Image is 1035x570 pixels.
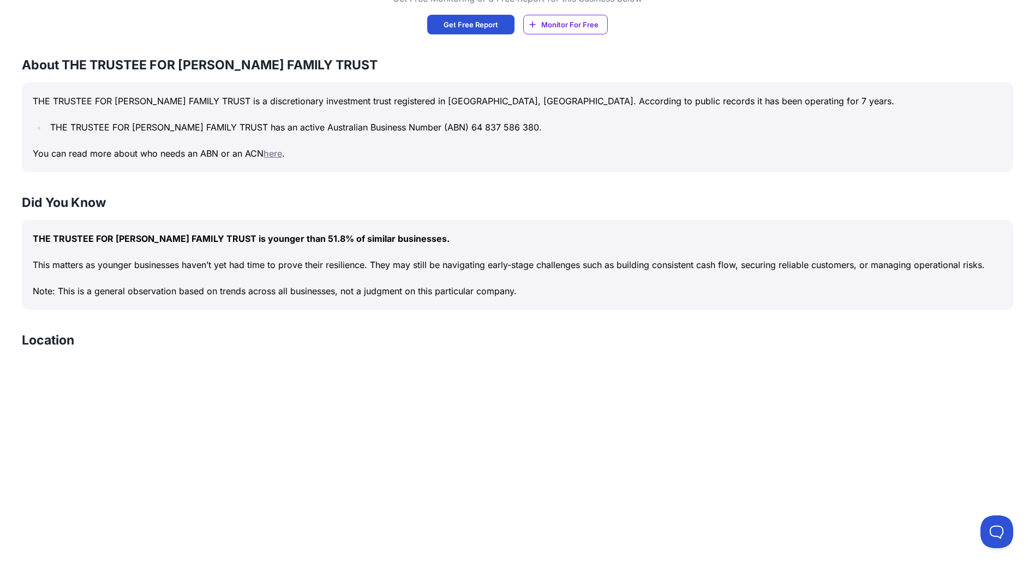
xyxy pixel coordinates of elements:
[33,231,1002,246] p: THE TRUSTEE FOR [PERSON_NAME] FAMILY TRUST is younger than 51.8% of similar businesses.
[47,120,1002,135] li: THE TRUSTEE FOR [PERSON_NAME] FAMILY TRUST has an active Australian Business Number (ABN) 64 837 ...
[33,283,1002,299] p: Note: This is a general observation based on trends across all businesses, not a judgment on this...
[22,331,74,349] h3: Location
[523,15,608,34] a: Monitor For Free
[444,19,498,30] span: Get Free Report
[33,93,1002,109] p: THE TRUSTEE FOR [PERSON_NAME] FAMILY TRUST is a discretionary investment trust registered in [GEO...
[264,148,282,159] a: here
[980,515,1013,548] iframe: Toggle Customer Support
[541,19,599,30] span: Monitor For Free
[22,56,1013,74] h3: About THE TRUSTEE FOR [PERSON_NAME] FAMILY TRUST
[33,146,1002,161] p: You can read more about who needs an ABN or an ACN .
[33,257,1002,272] p: This matters as younger businesses haven’t yet had time to prove their resilience. They may still...
[22,194,1013,211] h3: Did You Know
[427,15,514,34] a: Get Free Report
